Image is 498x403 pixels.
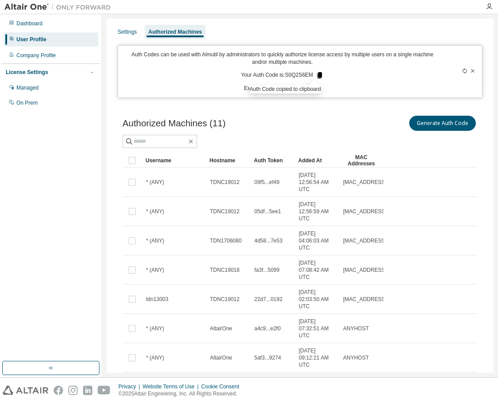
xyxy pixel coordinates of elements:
[254,325,281,332] span: a4c9...e2f0
[254,153,291,168] div: Auth Token
[254,208,281,215] span: 05df...5ee1
[16,52,56,59] div: Company Profile
[343,266,387,274] span: [MAC_ADDRESS]
[254,296,282,303] span: 22d7...0192
[343,296,387,303] span: [MAC_ADDRESS]
[299,318,335,339] span: [DATE] 07:32:51 AM UTC
[409,116,476,131] button: Generate Auth Code
[299,289,335,310] span: [DATE] 02:03:50 AM UTC
[6,69,48,76] div: License Settings
[343,153,380,168] div: MAC Addresses
[146,296,168,303] span: tdn13003
[299,259,335,281] span: [DATE] 07:08:42 AM UTC
[16,36,46,43] div: User Profile
[254,179,280,186] span: 09f5...ef49
[299,347,335,368] span: [DATE] 09:12:21 AM UTC
[146,325,164,332] span: * (ANY)
[343,237,387,244] span: [MAC_ADDRESS]
[254,354,281,361] span: 5af3...9274
[123,118,225,129] span: Authorized Machines (11)
[343,325,369,332] span: ANYHOST
[210,354,232,361] span: AltairOne
[68,386,78,395] img: instagram.svg
[123,51,442,66] p: Auth Codes can be used with Almutil by administrators to quickly authorize license access by mult...
[254,266,280,274] span: fa3f...5099
[201,383,244,390] div: Cookie Consent
[118,28,137,35] div: Settings
[299,172,335,193] span: [DATE] 12:56:54 AM UTC
[16,99,38,106] div: On Prem
[16,84,39,91] div: Managed
[16,20,43,27] div: Dashboard
[4,3,115,12] img: Altair One
[146,179,164,186] span: * (ANY)
[146,354,164,361] span: * (ANY)
[254,237,282,244] span: 4d58...7e53
[54,386,63,395] img: facebook.svg
[123,85,442,92] p: Expires in 14 minutes, 56 seconds
[119,390,245,398] p: © 2025 Altair Engineering, Inc. All Rights Reserved.
[298,153,336,168] div: Added At
[119,383,142,390] div: Privacy
[3,386,48,395] img: altair_logo.svg
[343,208,387,215] span: [MAC_ADDRESS]
[146,208,164,215] span: * (ANY)
[210,266,240,274] span: TDNC19018
[210,325,232,332] span: AltairOne
[146,266,164,274] span: * (ANY)
[210,208,240,215] span: TDNC19012
[299,201,335,222] span: [DATE] 12:56:59 AM UTC
[343,179,387,186] span: [MAC_ADDRESS]
[209,153,247,168] div: Hostname
[98,386,111,395] img: youtube.svg
[83,386,92,395] img: linkedin.svg
[210,179,240,186] span: TDNC19012
[146,153,202,168] div: Username
[210,237,241,244] span: TDN1706080
[241,71,324,79] p: Your Auth Code is: S0Q2S6EM
[299,230,335,251] span: [DATE] 04:06:03 AM UTC
[148,28,202,35] div: Authorized Machines
[249,85,321,94] div: Auth Code copied to clipboard
[146,237,164,244] span: * (ANY)
[343,354,369,361] span: ANYHOST
[142,383,201,390] div: Website Terms of Use
[210,296,240,303] span: TDNC19012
